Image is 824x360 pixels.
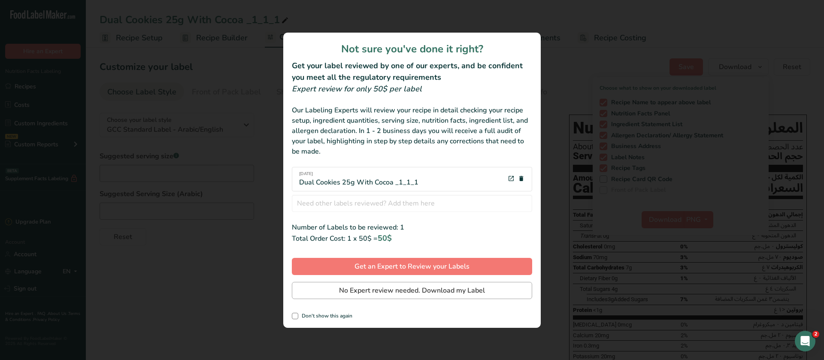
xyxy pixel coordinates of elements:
div: Expert review for only 50$ per label [292,83,532,95]
span: 2 [812,331,819,338]
span: Don't show this again [298,313,352,319]
div: Number of Labels to be reviewed: 1 [292,222,532,233]
input: Need other labels reviewed? Add them here [292,195,532,212]
span: No Expert review needed. Download my Label [339,285,485,296]
h1: Not sure you've done it right? [292,41,532,57]
iframe: Intercom live chat [795,331,815,351]
span: 50$ [378,233,392,243]
span: Get an Expert to Review your Labels [354,261,470,272]
button: Get an Expert to Review your Labels [292,258,532,275]
button: No Expert review needed. Download my Label [292,282,532,299]
h2: Get your label reviewed by one of our experts, and be confident you meet all the regulatory requi... [292,60,532,83]
div: Our Labeling Experts will review your recipe in detail checking your recipe setup, ingredient qua... [292,105,532,157]
span: [DATE] [299,171,418,177]
div: Dual Cookies 25g With Cocoa _1_1_1 [299,171,418,188]
div: Total Order Cost: 1 x 50$ = [292,233,532,244]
